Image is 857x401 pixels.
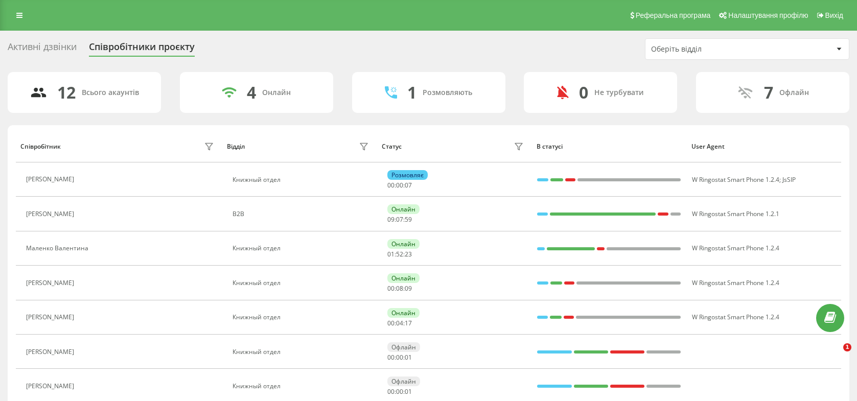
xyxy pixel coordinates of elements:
span: 00 [396,387,403,396]
div: [PERSON_NAME] [26,348,77,356]
span: 01 [405,387,412,396]
div: Статус [382,143,402,150]
span: 04 [396,319,403,327]
div: Офлайн [779,88,809,97]
div: Оберіть відділ [651,45,773,54]
div: Онлайн [387,239,420,249]
div: [PERSON_NAME] [26,314,77,321]
div: Маленко Валентина [26,245,91,252]
div: : : [387,320,412,327]
span: 52 [396,250,403,258]
div: Книжный отдел [233,348,372,356]
span: 00 [387,284,395,293]
span: 07 [405,181,412,190]
span: W Ringostat Smart Phone 1.2.4 [692,175,779,184]
div: Книжный отдел [233,176,372,183]
span: 17 [405,319,412,327]
span: 00 [387,387,395,396]
span: 00 [387,319,395,327]
div: [PERSON_NAME] [26,279,77,287]
div: 12 [57,83,76,102]
div: Книжный отдел [233,314,372,321]
div: : : [387,182,412,189]
div: Книжный отдел [233,279,372,287]
div: Офлайн [387,342,420,352]
span: 09 [405,284,412,293]
span: 08 [396,284,403,293]
div: : : [387,285,412,292]
div: [PERSON_NAME] [26,210,77,218]
div: [PERSON_NAME] [26,176,77,183]
div: B2B [233,210,372,218]
span: W Ringostat Smart Phone 1.2.4 [692,244,779,252]
span: 07 [396,215,403,224]
div: : : [387,216,412,223]
div: User Agent [691,143,837,150]
span: Реферальна програма [636,11,711,19]
span: W Ringostat Smart Phone 1.2.1 [692,209,779,218]
span: W Ringostat Smart Phone 1.2.4 [692,313,779,321]
div: : : [387,251,412,258]
div: Не турбувати [594,88,644,97]
span: 00 [387,353,395,362]
div: Онлайн [387,273,420,283]
span: JsSIP [782,175,796,184]
span: 23 [405,250,412,258]
div: Розмовляє [387,170,428,180]
span: 01 [405,353,412,362]
div: Відділ [227,143,245,150]
span: W Ringostat Smart Phone 1.2.4 [692,278,779,287]
div: [PERSON_NAME] [26,383,77,390]
div: : : [387,388,412,395]
div: Книжный отдел [233,245,372,252]
div: Співробітники проєкту [89,41,195,57]
div: : : [387,354,412,361]
div: В статусі [537,143,682,150]
span: 00 [396,353,403,362]
div: 7 [764,83,773,102]
span: Вихід [825,11,843,19]
span: 1 [843,343,851,351]
span: 00 [396,181,403,190]
div: Всього акаунтів [82,88,139,97]
div: 1 [407,83,416,102]
div: Активні дзвінки [8,41,77,57]
span: Налаштування профілю [728,11,808,19]
div: 4 [247,83,256,102]
iframe: Intercom live chat [822,343,847,368]
div: Офлайн [387,376,420,386]
div: Розмовляють [423,88,472,97]
div: Книжный отдел [233,383,372,390]
span: 00 [387,181,395,190]
div: Співробітник [20,143,61,150]
span: 01 [387,250,395,258]
div: Онлайн [262,88,291,97]
div: Онлайн [387,308,420,318]
div: Онлайн [387,204,420,214]
span: 59 [405,215,412,224]
span: 09 [387,215,395,224]
div: 0 [579,83,588,102]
